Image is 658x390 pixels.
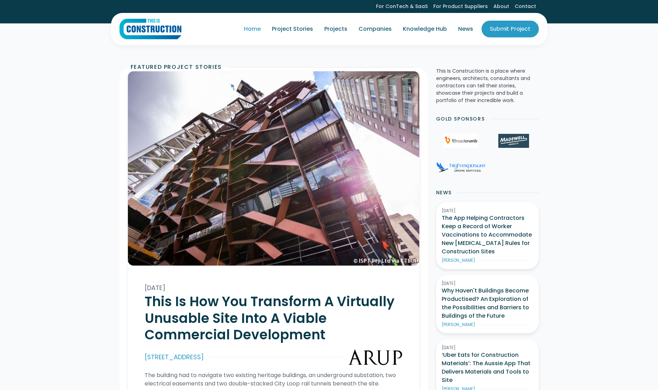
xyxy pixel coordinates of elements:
[436,189,452,196] h2: News
[436,275,539,333] a: [DATE]Why Haven't Buildings Become Productised? An Exploration of the Possibilities and Barriers ...
[120,19,181,39] img: This Is Construction Logo
[443,134,478,148] img: 1Breadcrumb
[397,19,453,39] a: Knowledge Hub
[145,352,204,363] div: [STREET_ADDRESS]
[442,322,475,328] div: [PERSON_NAME]
[145,282,403,294] div: [DATE]
[453,19,479,39] a: News
[442,208,533,214] div: [DATE]
[442,214,533,256] h3: The App Helping Contractors Keep a Record of Worker Vaccinations to Accommodate New [MEDICAL_DATA...
[490,25,530,33] div: Submit Project
[436,162,485,172] img: High Exposure
[442,287,533,320] h3: Why Haven't Buildings Become Productised? An Exploration of the Possibilities and Barriers to Bui...
[145,371,403,388] p: The building had to navigate two existing heritage buildings, an underground substation, two elec...
[266,19,319,39] a: Project Stories
[436,202,539,269] a: [DATE]The App Helping Contractors Keep a Record of Worker Vaccinations to Accommodate New [MEDICA...
[353,19,397,39] a: Companies
[128,71,419,266] img: This Is How You Transform A Virtually Unusable Site Into A Viable Commercial Development
[442,257,475,263] div: [PERSON_NAME]
[442,351,533,384] h3: ‘Uber Eats for Construction Materials’: The Aussie App That Delivers Materials and Tools to Site
[348,349,403,366] img: Arup
[238,19,266,39] a: Home
[482,21,539,37] a: Submit Project
[436,67,539,104] p: This Is Construction is a place where engineers, architects, consultants and contractors can tell...
[436,115,485,123] h2: Gold Sponsors
[442,345,533,351] div: [DATE]
[319,19,353,39] a: Projects
[120,19,181,39] a: home
[131,63,222,71] h2: FeatureD Project Stories
[498,134,529,148] img: Madewell Products
[145,293,403,343] h3: This Is How You Transform A Virtually Unusable Site Into A Viable Commercial Development
[442,280,533,287] div: [DATE]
